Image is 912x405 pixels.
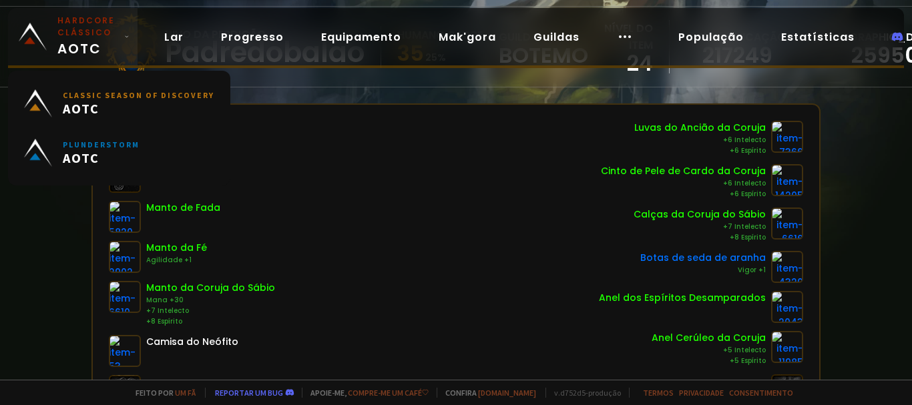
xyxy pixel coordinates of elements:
[57,39,101,58] font: AOTC
[723,345,766,355] font: +5 Intelecto
[738,265,766,275] font: Vigor +1
[109,281,141,313] img: item-6610
[210,23,294,51] a: Progresso
[146,306,189,316] font: +7 Intelecto
[723,222,766,232] font: +7 Intelecto
[771,121,803,153] img: item-7366
[310,388,347,398] font: Apoie-me,
[771,208,803,240] img: item-6616
[634,121,766,134] font: Luvas do Ancião da Coruja
[730,189,766,199] font: +6 Espírito
[771,331,803,363] img: item-11985
[348,388,429,398] a: compre-me um café
[109,201,141,233] img: item-5820
[599,291,766,304] font: Anel dos Espíritos Desamparados
[560,388,586,398] font: d752d5
[109,335,141,367] img: item-53
[652,331,766,344] font: Anel Cerúleo da Coruja
[445,388,477,398] font: Confira
[63,149,140,166] span: AOTC
[478,388,536,398] a: [DOMAIN_NAME]
[523,23,590,51] a: Guildas
[723,178,766,188] font: +6 Intelecto
[310,23,412,51] a: Equipamento
[321,29,401,45] font: Equipamento
[588,388,621,398] font: produção
[221,29,284,45] font: Progresso
[554,388,560,398] font: v.
[154,23,194,51] a: Lar
[146,281,275,294] font: Manto da Coruja do Sábio
[730,145,766,155] font: +6 Espírito
[586,388,588,398] font: -
[348,388,422,398] font: compre-me um café
[428,23,507,51] a: Mak'gora
[146,255,192,265] font: Agilidade +1
[16,128,222,177] a: PlunderstormAOTC
[643,388,674,398] a: Termos
[771,164,803,196] img: item-14205
[146,316,182,326] font: +8 Espírito
[136,388,174,398] font: Feito por
[175,388,196,398] a: um fã
[601,164,766,177] font: Cinto de Pele de Cardo da Coruja
[771,291,803,323] img: item-2043
[533,29,580,45] font: Guildas
[63,139,140,149] small: Plunderstorm
[771,251,803,283] img: item-4320
[16,79,222,128] a: Classic Season of DiscoveryAOTC
[8,8,138,65] a: Hardcore clássicoAOTC
[640,251,766,264] font: Botas de seda de aranha
[781,29,855,45] font: Estatísticas
[668,23,754,51] a: População
[57,15,115,38] font: Hardcore clássico
[146,295,184,305] font: Mana +30
[146,241,207,254] font: Manto da Fé
[679,388,724,398] a: Privacidade
[439,29,496,45] font: Mak'gora
[164,29,184,45] font: Lar
[730,232,766,242] font: +8 Espírito
[146,335,238,348] font: Camisa do Neófito
[729,388,793,398] a: Consentimento
[634,208,766,221] font: Calças da Coruja do Sábio
[723,135,766,145] font: +6 Intelecto
[63,90,214,100] small: Classic Season of Discovery
[63,100,214,117] span: AOTC
[146,201,220,214] font: Manto de Fada
[730,356,766,366] font: +5 Espírito
[109,241,141,273] img: item-2902
[770,23,865,51] a: Estatísticas
[215,388,283,398] a: Reportar um bug
[678,29,744,45] font: População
